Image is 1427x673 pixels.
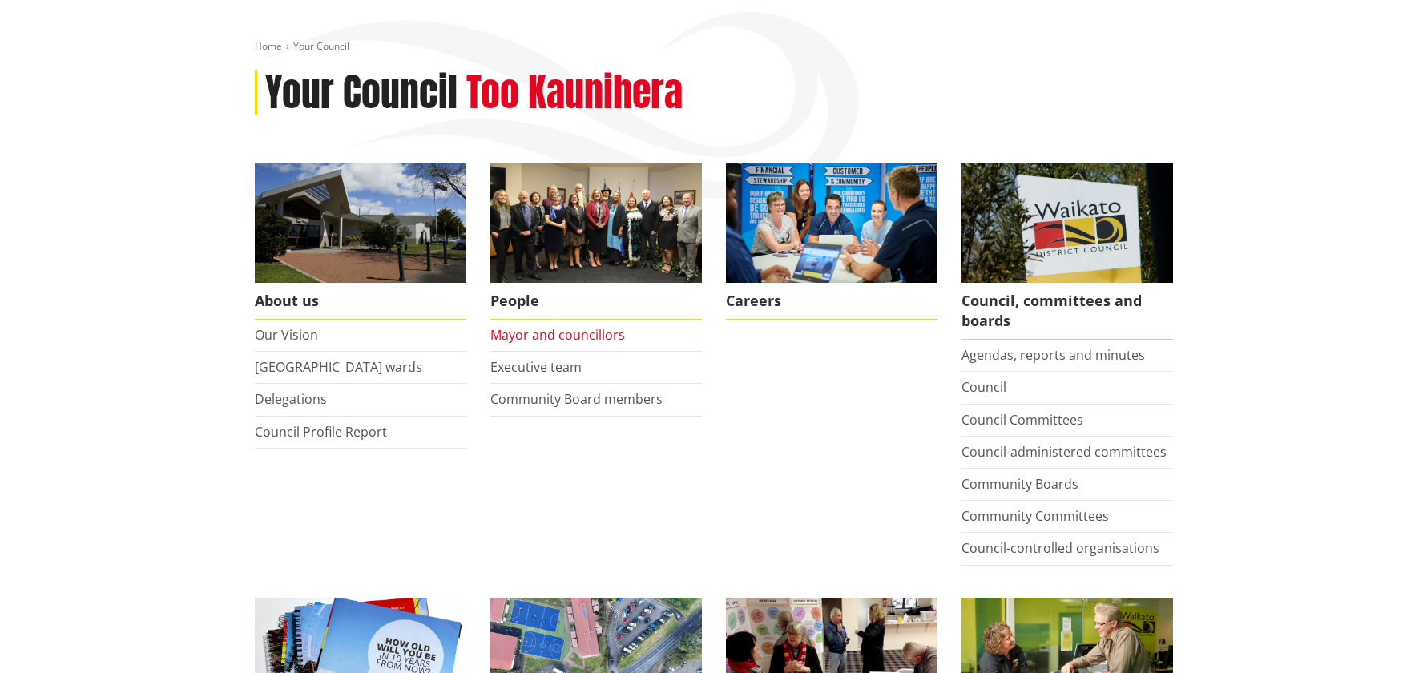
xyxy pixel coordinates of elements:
a: Council Profile Report [255,423,387,441]
a: Community Boards [961,475,1078,493]
img: 2022 Council [490,163,702,283]
a: Community Board members [490,390,663,408]
a: [GEOGRAPHIC_DATA] wards [255,358,422,376]
a: Home [255,39,282,53]
a: Our Vision [255,326,318,344]
a: Agendas, reports and minutes [961,346,1145,364]
a: 2022 Council People [490,163,702,320]
iframe: Messenger Launcher [1353,606,1411,663]
span: Careers [726,283,937,320]
h1: Your Council [265,70,458,116]
nav: breadcrumb [255,40,1173,54]
a: Mayor and councillors [490,326,625,344]
span: About us [255,283,466,320]
a: Council-controlled organisations [961,539,1159,557]
a: Careers [726,163,937,320]
a: Delegations [255,390,327,408]
a: Council-administered committees [961,443,1167,461]
a: Council [961,378,1006,396]
img: WDC Building 0015 [255,163,466,283]
span: Your Council [293,39,349,53]
img: Waikato-District-Council-sign [961,163,1173,283]
img: Office staff in meeting - Career page [726,163,937,283]
a: Waikato-District-Council-sign Council, committees and boards [961,163,1173,340]
h2: Too Kaunihera [466,70,683,116]
a: Council Committees [961,411,1083,429]
a: Community Committees [961,507,1109,525]
a: Executive team [490,358,582,376]
a: WDC Building 0015 About us [255,163,466,320]
span: Council, committees and boards [961,283,1173,340]
span: People [490,283,702,320]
